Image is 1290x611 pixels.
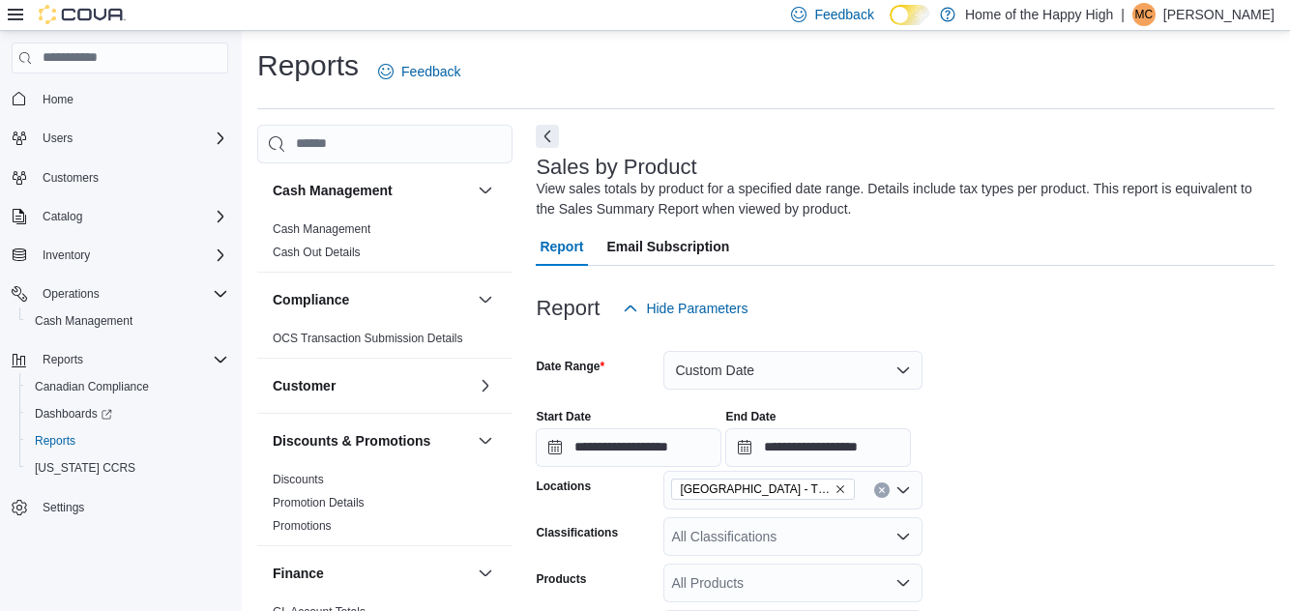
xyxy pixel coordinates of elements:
[4,493,236,521] button: Settings
[43,92,73,107] span: Home
[536,428,721,467] input: Press the down key to open a popover containing a calendar.
[663,351,923,390] button: Custom Date
[273,222,370,236] a: Cash Management
[35,244,98,267] button: Inventory
[257,218,513,272] div: Cash Management
[27,456,143,480] a: [US_STATE] CCRS
[536,179,1265,219] div: View sales totals by product for a specified date range. Details include tax types per product. T...
[890,5,930,25] input: Dark Mode
[1163,3,1275,26] p: [PERSON_NAME]
[273,376,336,395] h3: Customer
[474,179,497,202] button: Cash Management
[536,479,591,494] label: Locations
[19,400,236,427] a: Dashboards
[43,131,73,146] span: Users
[895,575,911,591] button: Open list of options
[536,571,586,587] label: Products
[35,166,106,189] a: Customers
[35,127,228,150] span: Users
[835,483,846,495] button: Remove Winnipeg - The Shed District - Fire & Flower from selection in this group
[35,282,228,305] span: Operations
[474,288,497,311] button: Compliance
[27,309,228,333] span: Cash Management
[536,156,696,179] h3: Sales by Product
[273,431,470,451] button: Discounts & Promotions
[43,209,82,224] span: Catalog
[273,496,365,509] a: Promotion Details
[536,125,559,148] button: Next
[607,227,730,266] span: Email Subscription
[273,332,463,345] a: OCS Transaction Submission Details
[273,221,370,237] span: Cash Management
[35,313,132,329] span: Cash Management
[43,247,90,263] span: Inventory
[12,77,228,572] nav: Complex example
[4,203,236,230] button: Catalog
[43,500,84,515] span: Settings
[273,181,470,200] button: Cash Management
[680,480,831,499] span: [GEOGRAPHIC_DATA] - The Shed District - Fire & Flower
[890,25,891,26] span: Dark Mode
[27,402,120,425] a: Dashboards
[474,562,497,585] button: Finance
[19,307,236,335] button: Cash Management
[35,379,149,394] span: Canadian Compliance
[1135,3,1154,26] span: MC
[35,205,90,228] button: Catalog
[895,529,911,544] button: Open list of options
[19,427,236,454] button: Reports
[273,431,430,451] h3: Discounts & Promotions
[27,309,140,333] a: Cash Management
[273,376,470,395] button: Customer
[35,433,75,449] span: Reports
[273,290,349,309] h3: Compliance
[35,127,80,150] button: Users
[27,456,228,480] span: Washington CCRS
[35,282,107,305] button: Operations
[646,299,748,318] span: Hide Parameters
[257,327,513,358] div: Compliance
[4,85,236,113] button: Home
[257,46,359,85] h1: Reports
[965,3,1113,26] p: Home of the Happy High
[35,348,228,371] span: Reports
[35,460,135,476] span: [US_STATE] CCRS
[4,346,236,373] button: Reports
[474,429,497,452] button: Discounts & Promotions
[615,289,755,328] button: Hide Parameters
[4,125,236,152] button: Users
[4,280,236,307] button: Operations
[27,375,228,398] span: Canadian Compliance
[273,246,361,259] a: Cash Out Details
[370,52,468,91] a: Feedback
[35,244,228,267] span: Inventory
[35,348,91,371] button: Reports
[27,429,83,452] a: Reports
[35,87,228,111] span: Home
[27,429,228,452] span: Reports
[273,564,470,583] button: Finance
[35,496,92,519] a: Settings
[19,373,236,400] button: Canadian Compliance
[35,88,81,111] a: Home
[671,479,855,500] span: Winnipeg - The Shed District - Fire & Flower
[273,495,365,510] span: Promotion Details
[725,428,911,467] input: Press the down key to open a popover containing a calendar.
[536,409,591,424] label: Start Date
[273,181,393,200] h3: Cash Management
[725,409,776,424] label: End Date
[43,352,83,367] span: Reports
[35,205,228,228] span: Catalog
[19,454,236,481] button: [US_STATE] CCRS
[273,473,324,486] a: Discounts
[474,374,497,397] button: Customer
[27,375,157,398] a: Canadian Compliance
[27,402,228,425] span: Dashboards
[43,286,100,302] span: Operations
[35,406,112,422] span: Dashboards
[273,519,332,533] a: Promotions
[273,564,324,583] h3: Finance
[35,495,228,519] span: Settings
[4,163,236,191] button: Customers
[43,170,99,186] span: Customers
